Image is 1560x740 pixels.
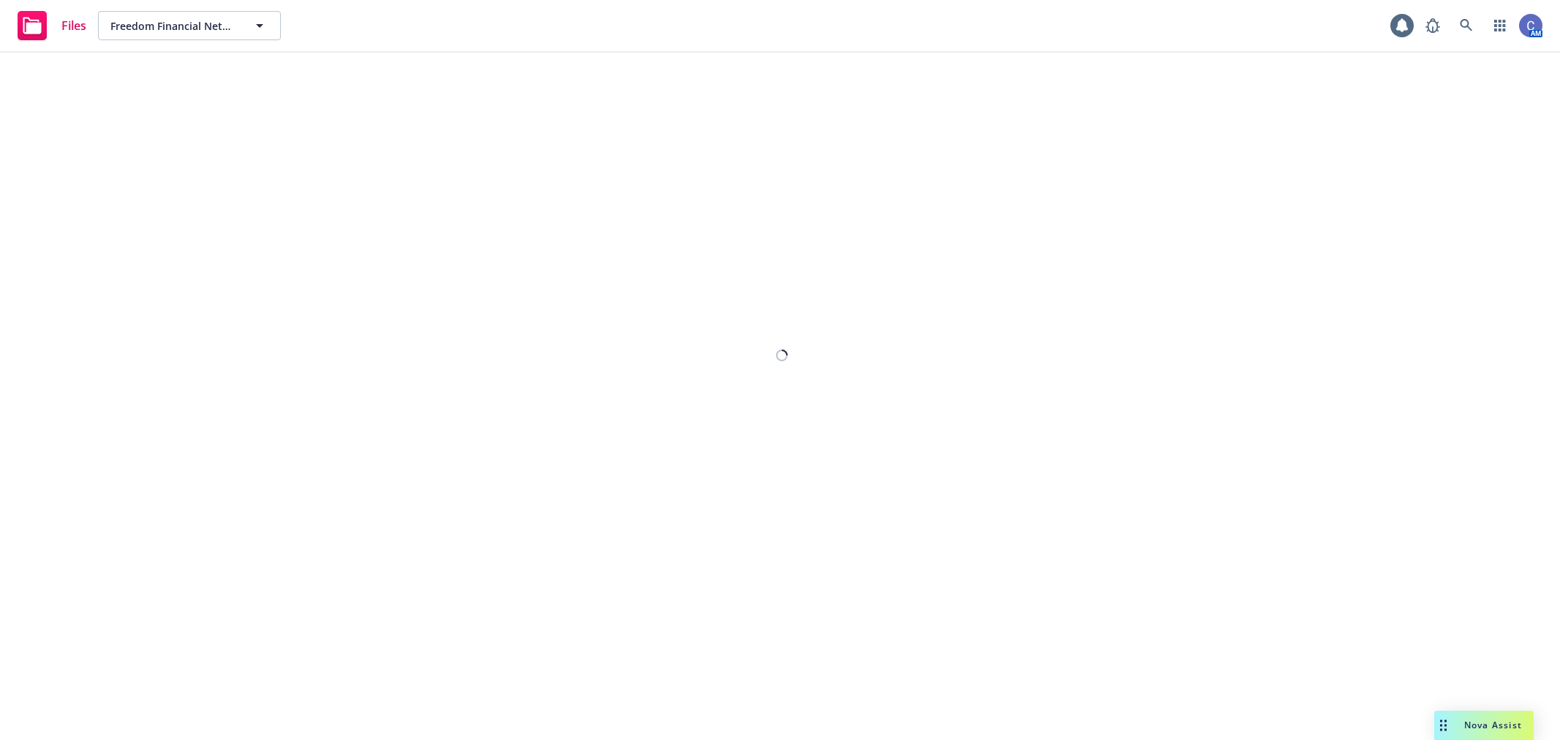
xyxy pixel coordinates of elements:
[1434,711,1534,740] button: Nova Assist
[1452,11,1481,40] a: Search
[61,20,86,31] span: Files
[1519,14,1542,37] img: photo
[12,5,92,46] a: Files
[1418,11,1447,40] a: Report a Bug
[110,18,237,34] span: Freedom Financial Network Funding, LLC
[1485,11,1515,40] a: Switch app
[1434,711,1452,740] div: Drag to move
[1464,719,1522,731] span: Nova Assist
[98,11,281,40] button: Freedom Financial Network Funding, LLC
